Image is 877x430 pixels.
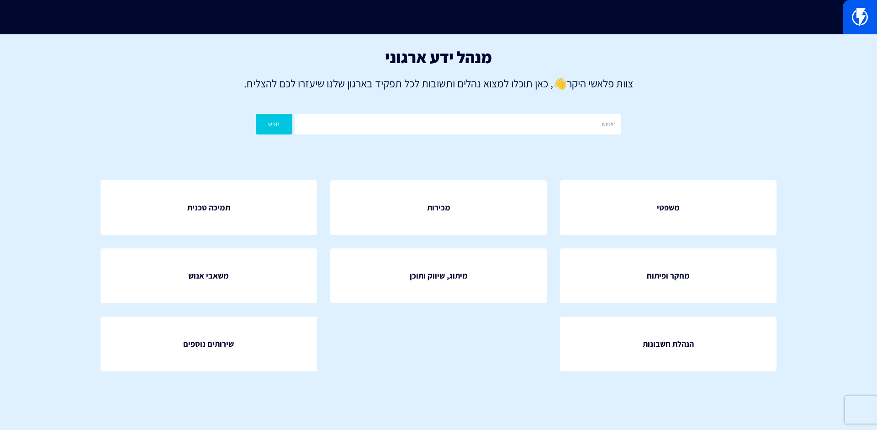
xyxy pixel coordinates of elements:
span: משאבי אנוש [188,270,229,282]
span: שירותים נוספים [183,338,234,350]
strong: 👋 [553,76,567,91]
input: חיפוש מהיר... [233,7,644,28]
a: הנהלת חשבונות [560,317,777,371]
h1: מנהל ידע ארגוני [14,48,863,66]
a: מכירות [330,180,547,235]
a: משאבי אנוש [100,248,317,303]
span: מחקר ופיתוח [647,270,690,282]
a: תמיכה טכנית [100,180,317,235]
a: מיתוג, שיווק ותוכן [330,248,547,303]
span: מכירות [427,202,450,214]
a: משפטי [560,180,777,235]
span: תמיכה טכנית [187,202,230,214]
input: חיפוש [295,114,621,134]
a: מחקר ופיתוח [560,248,777,303]
span: הנהלת חשבונות [643,338,694,350]
span: משפטי [657,202,680,214]
a: שירותים נוספים [100,317,317,371]
span: מיתוג, שיווק ותוכן [410,270,468,282]
p: צוות פלאשי היקר , כאן תוכלו למצוא נהלים ותשובות לכל תפקיד בארגון שלנו שיעזרו לכם להצליח. [14,75,863,91]
button: חפש [256,114,292,134]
